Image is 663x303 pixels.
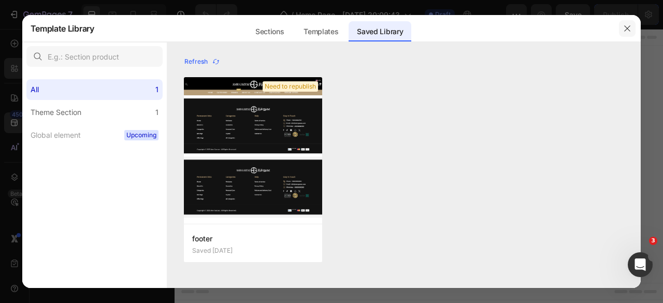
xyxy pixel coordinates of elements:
div: Templates [295,21,347,42]
span: Need to republish [263,81,318,92]
p: footer [192,233,314,245]
button: Refresh [184,54,221,69]
div: Theme Section [31,106,81,119]
div: Start with Generating from URL or image [241,256,381,264]
div: Saved Library [349,21,411,42]
div: 1 [155,83,158,96]
button: Add elements [313,198,386,219]
img: -a-gempagesversionv7shop-id496028338855347336theme-section-id567590234728956837.jpg [184,77,323,224]
h2: Template Library [31,15,94,42]
iframe: Intercom live chat [628,252,653,277]
div: Refresh [184,57,220,66]
div: 1 [155,106,158,119]
span: Upcoming [124,130,158,140]
div: Start with Sections from sidebar [248,177,373,190]
div: All [31,83,39,96]
button: Add sections [236,198,307,219]
p: Saved [DATE] [192,247,233,254]
span: 3 [649,237,657,245]
div: Sections [247,21,292,42]
div: Global element [31,129,81,141]
input: E.g.: Section product [26,46,163,67]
